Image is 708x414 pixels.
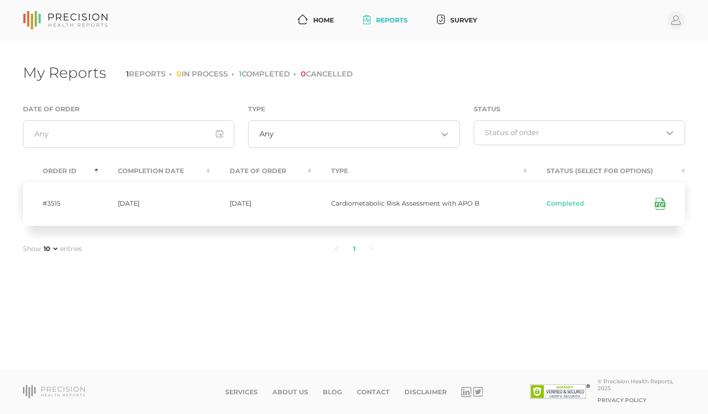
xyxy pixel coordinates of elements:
label: Status [474,105,500,113]
a: Reports [360,12,411,29]
td: #3515 [23,181,98,226]
a: Disclaimer [404,388,447,396]
a: Survey [433,12,481,29]
select: Showentries [42,244,59,253]
li: COMPLETED [232,70,290,78]
span: 0 [301,70,306,78]
div: Search for option [248,120,459,148]
span: Any [260,130,274,139]
td: [DATE] [210,181,311,226]
a: Services [225,388,258,396]
th: Date Of Order : activate to sort column ascending [210,161,311,181]
label: Show entries [23,244,82,254]
li: REPORTS [126,70,166,78]
td: [DATE] [98,181,210,226]
th: Completion Date : activate to sort column ascending [98,161,210,181]
span: Completed [547,200,584,207]
div: Search for option [474,120,685,145]
span: Cardiometabolic Risk Assessment with APO B [331,199,480,207]
li: CANCELLED [293,70,353,78]
span: 1 [239,70,242,78]
span: 0 [177,70,182,78]
span: 1 [126,70,129,78]
input: Search for option [485,128,663,137]
label: Type [248,105,265,113]
li: IN PROCESS [169,70,228,78]
a: Home [294,12,337,29]
label: Date of Order [23,105,79,113]
th: Order ID : activate to sort column descending [23,161,98,181]
th: Status (Select for Options) : activate to sort column ascending [527,161,685,181]
input: Search for option [274,130,437,139]
a: Contact [357,388,390,396]
th: Type : activate to sort column ascending [311,161,527,181]
div: © Precision Health Reports, 2025 [597,378,686,392]
a: Privacy Policy [597,397,647,403]
a: About Us [272,388,308,396]
a: Blog [323,388,342,396]
h1: My Reports [23,64,106,82]
img: SSL site seal - click to verify [530,384,590,399]
input: Any [23,120,234,148]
